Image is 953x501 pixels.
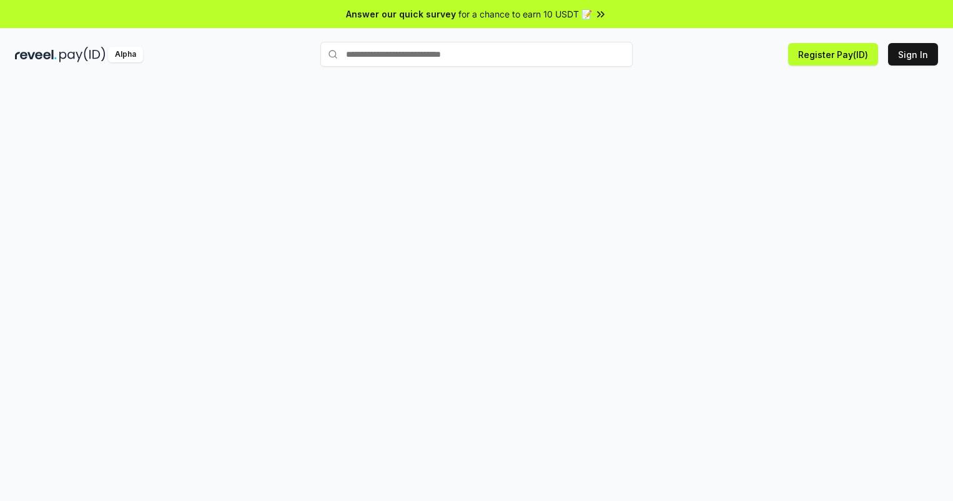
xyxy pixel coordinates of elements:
[458,7,592,21] span: for a chance to earn 10 USDT 📝
[788,43,878,66] button: Register Pay(ID)
[346,7,456,21] span: Answer our quick survey
[59,47,106,62] img: pay_id
[108,47,143,62] div: Alpha
[888,43,938,66] button: Sign In
[15,47,57,62] img: reveel_dark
